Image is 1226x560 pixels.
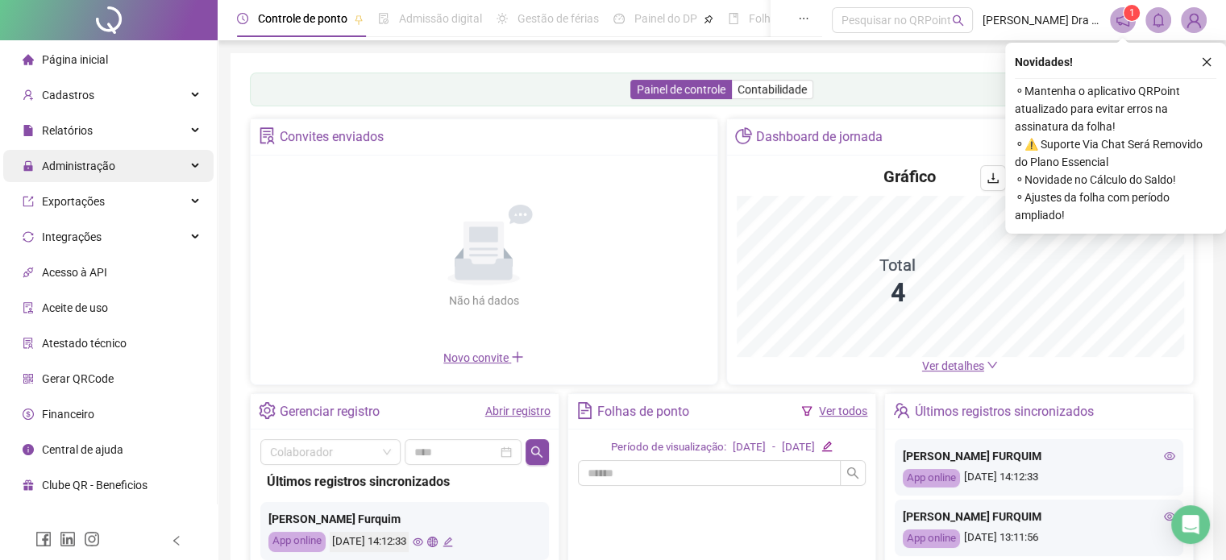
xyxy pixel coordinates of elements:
[42,408,94,421] span: Financeiro
[611,439,726,456] div: Período de visualização:
[782,439,815,456] div: [DATE]
[23,125,34,136] span: file
[443,351,524,364] span: Novo convite
[801,405,812,417] span: filter
[987,359,998,371] span: down
[42,230,102,243] span: Integrações
[42,89,94,102] span: Cadastros
[23,373,34,384] span: qrcode
[378,13,389,24] span: file-done
[280,123,384,151] div: Convites enviados
[268,532,326,552] div: App online
[42,53,108,66] span: Página inicial
[35,531,52,547] span: facebook
[1129,7,1135,19] span: 1
[42,301,108,314] span: Aceite de uso
[922,359,984,372] span: Ver detalhes
[1015,53,1073,71] span: Novidades !
[517,12,599,25] span: Gestão de férias
[637,83,725,96] span: Painel de controle
[268,510,541,528] div: [PERSON_NAME] Furquim
[23,409,34,420] span: dollar
[23,54,34,65] span: home
[42,443,123,456] span: Central de ajuda
[576,402,593,419] span: file-text
[983,11,1100,29] span: [PERSON_NAME] Dra [PERSON_NAME]
[903,529,960,548] div: App online
[237,13,248,24] span: clock-circle
[772,439,775,456] div: -
[1124,5,1140,21] sup: 1
[987,172,1000,185] span: download
[1015,82,1216,135] span: ⚬ Mantenha o aplicativo QRPoint atualizado para evitar erros na assinatura da folha!
[399,12,482,25] span: Admissão digital
[597,398,689,425] div: Folhas de ponto
[23,479,34,491] span: gift
[409,292,558,309] div: Não há dados
[23,160,34,172] span: lock
[427,537,438,547] span: global
[903,469,1175,487] div: [DATE] 14:12:33
[819,404,867,417] a: Ver todos
[903,469,960,487] div: App online
[738,83,807,96] span: Contabilidade
[23,196,34,207] span: export
[60,531,76,547] span: linkedin
[413,537,423,547] span: eye
[23,444,34,455] span: info-circle
[1182,8,1206,32] img: 81443
[267,471,542,492] div: Últimos registros sincronizados
[42,479,148,492] span: Clube QR - Beneficios
[922,359,998,372] a: Ver detalhes down
[613,13,625,24] span: dashboard
[259,127,276,144] span: solution
[42,124,93,137] span: Relatórios
[354,15,364,24] span: pushpin
[259,402,276,419] span: setting
[1164,450,1175,462] span: eye
[1116,13,1130,27] span: notification
[883,165,936,188] h4: Gráfico
[1164,511,1175,522] span: eye
[893,402,910,419] span: team
[756,123,883,151] div: Dashboard de jornada
[23,231,34,243] span: sync
[1015,135,1216,171] span: ⚬ ⚠️ Suporte Via Chat Será Removido do Plano Essencial
[903,508,1175,525] div: [PERSON_NAME] FURQUIM
[23,267,34,278] span: api
[634,12,697,25] span: Painel do DP
[23,338,34,349] span: solution
[530,446,543,458] span: search
[42,160,115,172] span: Administração
[330,532,409,552] div: [DATE] 14:12:33
[258,12,347,25] span: Controle de ponto
[84,531,100,547] span: instagram
[1015,171,1216,189] span: ⚬ Novidade no Cálculo do Saldo!
[903,447,1175,465] div: [PERSON_NAME] FURQUIM
[903,529,1175,548] div: [DATE] 13:11:56
[42,372,114,385] span: Gerar QRCode
[1151,13,1166,27] span: bell
[42,337,127,350] span: Atestado técnico
[749,12,852,25] span: Folha de pagamento
[704,15,713,24] span: pushpin
[497,13,508,24] span: sun
[511,351,524,363] span: plus
[821,441,832,451] span: edit
[42,195,105,208] span: Exportações
[846,467,859,479] span: search
[23,302,34,313] span: audit
[728,13,739,24] span: book
[798,13,809,24] span: ellipsis
[171,535,182,546] span: left
[952,15,964,27] span: search
[23,89,34,101] span: user-add
[443,537,453,547] span: edit
[1171,505,1210,544] div: Open Intercom Messenger
[280,398,380,425] div: Gerenciar registro
[915,398,1094,425] div: Últimos registros sincronizados
[485,404,551,417] a: Abrir registro
[1015,189,1216,224] span: ⚬ Ajustes da folha com período ampliado!
[735,127,752,144] span: pie-chart
[1201,56,1212,68] span: close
